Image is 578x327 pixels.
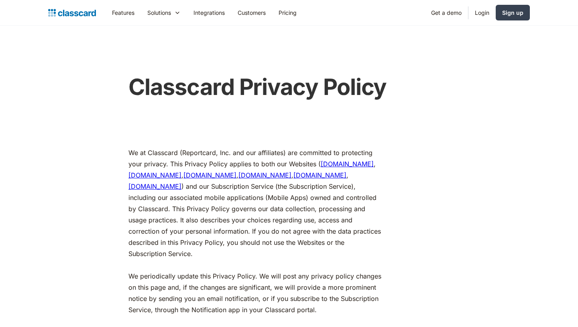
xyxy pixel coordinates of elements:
[468,4,496,22] a: Login
[128,171,181,179] a: [DOMAIN_NAME]
[272,4,303,22] a: Pricing
[293,171,346,179] a: [DOMAIN_NAME]
[502,8,523,17] div: Sign up
[425,4,468,22] a: Get a demo
[128,182,181,190] a: [DOMAIN_NAME]
[141,4,187,22] div: Solutions
[496,5,530,20] a: Sign up
[231,4,272,22] a: Customers
[48,7,96,18] a: home
[128,74,442,101] h1: Classcard Privacy Policy
[183,171,236,179] a: [DOMAIN_NAME]
[187,4,231,22] a: Integrations
[238,171,291,179] a: [DOMAIN_NAME]
[106,4,141,22] a: Features
[147,8,171,17] div: Solutions
[321,160,374,168] a: [DOMAIN_NAME]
